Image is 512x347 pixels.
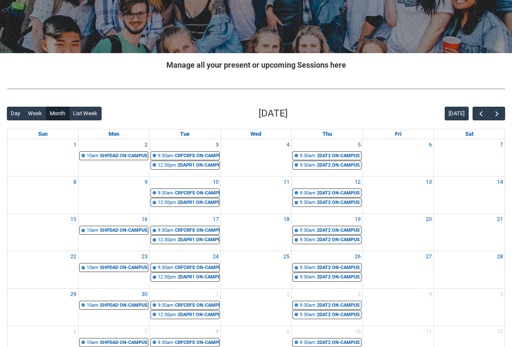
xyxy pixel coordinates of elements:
[317,264,361,271] div: 2DAT2 ON-CAMPUS Visual Storytelling STAGE 2 | [PERSON_NAME] ([PERSON_NAME][GEOGRAPHIC_DATA].) (ca...
[36,129,49,139] a: Sunday
[317,227,361,233] div: 2DAT2 ON-CAMPUS Visual Storytelling STAGE 2 | [PERSON_NAME] ([PERSON_NAME][GEOGRAPHIC_DATA].) (ca...
[300,162,316,168] div: 9:30am
[285,289,291,300] a: Go to July 2, 2025
[158,227,174,233] div: 9:30am
[473,107,489,121] button: Previous Month
[143,139,149,150] a: Go to June 2, 2025
[495,251,505,262] a: Go to June 28, 2025
[282,176,291,188] a: Go to June 11, 2025
[498,289,505,300] a: Go to July 5, 2025
[7,139,78,176] td: Go to June 1, 2025
[175,227,219,233] div: CRFCRFS ON-CAMPUS Creative Foundations (Tutorial 3) | Room 104 ([GEOGRAPHIC_DATA].) (capacity x20...
[158,199,176,206] div: 12:30pm
[158,236,176,243] div: 12:30pm
[69,289,78,300] a: Go to June 29, 2025
[178,311,219,318] div: 2DAPR1 ON-CAMPUS Drawing for Animation STAGE 1 | [PERSON_NAME] ([PERSON_NAME] St.) (capacity x18p...
[220,214,292,251] td: Go to June 18, 2025
[495,176,505,188] a: Go to June 14, 2025
[140,214,149,225] a: Go to June 16, 2025
[300,227,316,233] div: 9:30am
[78,139,150,176] td: Go to June 2, 2025
[300,236,316,243] div: 9:30am
[363,176,434,213] td: Go to June 13, 2025
[214,289,220,300] a: Go to July 1, 2025
[178,129,191,139] a: Tuesday
[87,153,99,159] div: 10am
[178,199,219,206] div: 2DAPR1 ON-CAMPUS Drawing for Animation STAGE 1 | [PERSON_NAME] ([PERSON_NAME] St.) (capacity x18p...
[46,107,69,120] button: Month
[353,326,362,337] a: Go to July 10, 2025
[434,214,505,251] td: Go to June 21, 2025
[158,153,174,159] div: 9:30am
[300,190,316,196] div: 9:30am
[211,214,220,225] a: Go to June 17, 2025
[78,214,150,251] td: Go to June 16, 2025
[158,264,174,271] div: 9:30am
[158,274,176,280] div: 12:30pm
[78,251,150,288] td: Go to June 23, 2025
[317,199,361,206] div: 2DAT2 ON-CAMPUS Visual Storytelling STAGE 2 | Parish ([PERSON_NAME][GEOGRAPHIC_DATA].) (capacity ...
[495,326,505,337] a: Go to July 12, 2025
[353,176,362,188] a: Go to June 12, 2025
[140,289,149,300] a: Go to June 30, 2025
[211,176,220,188] a: Go to June 10, 2025
[69,107,102,120] button: List Week
[100,153,148,159] div: SHPDAD ON-CAMPUS Production Design & Art Direction Group 1 | Computer Lab 2 ([PERSON_NAME] St.) (...
[424,214,434,225] a: Go to June 20, 2025
[285,326,291,337] a: Go to July 9, 2025
[285,139,291,150] a: Go to June 4, 2025
[424,251,434,262] a: Go to June 27, 2025
[434,176,505,213] td: Go to June 14, 2025
[434,251,505,288] td: Go to June 28, 2025
[100,227,148,233] div: SHPDAD ON-CAMPUS Production Design & Art Direction Group 1 | Computer Lab 2 ([PERSON_NAME] St.) (...
[158,190,174,196] div: 9:30am
[498,139,505,150] a: Go to June 7, 2025
[220,251,292,288] td: Go to June 25, 2025
[489,107,505,121] button: Next Month
[434,139,505,176] td: Go to June 7, 2025
[356,289,362,300] a: Go to July 3, 2025
[158,311,176,318] div: 12:30pm
[140,251,149,262] a: Go to June 23, 2025
[100,302,148,308] div: SHPDAD ON-CAMPUS Production Design & Art Direction Group 1 | Computer Lab 2 ([PERSON_NAME] St.) (...
[175,302,219,308] div: CRFCRFS ON-CAMPUS Creative Foundations (Tutorial 3) | Room 104 ([GEOGRAPHIC_DATA].) (capacity x20...
[317,153,361,159] div: 2DAT2 ON-CAMPUS Visual Storytelling STAGE 2 | [PERSON_NAME] ([PERSON_NAME][GEOGRAPHIC_DATA].) (ca...
[292,251,363,288] td: Go to June 26, 2025
[78,288,150,326] td: Go to June 30, 2025
[300,153,316,159] div: 9:30am
[317,190,361,196] div: 2DAT2 ON-CAMPUS Visual Storytelling STAGE 2 | [PERSON_NAME] ([PERSON_NAME][GEOGRAPHIC_DATA].) (ca...
[7,214,78,251] td: Go to June 15, 2025
[175,153,219,159] div: CRFCRFS ON-CAMPUS Creative Foundations (Tutorial 3) | Room 104 ([GEOGRAPHIC_DATA].) (capacity x20...
[282,251,291,262] a: Go to June 25, 2025
[69,251,78,262] a: Go to June 22, 2025
[149,139,220,176] td: Go to June 3, 2025
[220,176,292,213] td: Go to June 11, 2025
[495,214,505,225] a: Go to June 21, 2025
[317,236,361,243] div: 2DAT2 ON-CAMPUS Visual Storytelling STAGE 2 | Parish ([PERSON_NAME][GEOGRAPHIC_DATA].) (capacity ...
[175,339,219,346] div: CRFCRFS ON-CAMPUS Creative Foundations (Tutorial 3) | Room 104 ([GEOGRAPHIC_DATA].) (capacity x20...
[7,107,24,120] button: Day
[321,129,334,139] a: Thursday
[214,139,220,150] a: Go to June 3, 2025
[143,326,149,337] a: Go to July 7, 2025
[72,139,78,150] a: Go to June 1, 2025
[87,302,99,308] div: 10am
[317,162,361,168] div: 2DAT2 ON-CAMPUS Visual Storytelling STAGE 2 | Parish ([PERSON_NAME][GEOGRAPHIC_DATA].) (capacity ...
[175,190,219,196] div: CRFCRFS ON-CAMPUS Creative Foundations (Tutorial 3) | Room 104 ([GEOGRAPHIC_DATA].) (capacity x20...
[259,107,288,120] h2: [DATE]
[149,214,220,251] td: Go to June 17, 2025
[178,236,219,243] div: 2DAPR1 ON-CAMPUS Drawing for Animation STAGE 1 | [PERSON_NAME] ([PERSON_NAME] St.) (capacity x18p...
[317,339,361,346] div: 2DAT2 ON-CAMPUS Visual Storytelling STAGE 2 | [PERSON_NAME] ([PERSON_NAME][GEOGRAPHIC_DATA].) (ca...
[72,176,78,188] a: Go to June 8, 2025
[178,274,219,280] div: 2DAPR1 ON-CAMPUS Drawing for Animation STAGE 1 | [PERSON_NAME] ([PERSON_NAME] St.) (capacity x18p...
[292,176,363,213] td: Go to June 12, 2025
[356,139,362,150] a: Go to June 5, 2025
[7,60,505,71] h2: Manage all your present or upcoming Sessions here
[24,107,46,120] button: Week
[317,274,361,280] div: 2DAT2 ON-CAMPUS Visual Storytelling STAGE 2 | Parish ([PERSON_NAME][GEOGRAPHIC_DATA].) (capacity ...
[158,339,174,346] div: 9:30am
[149,176,220,213] td: Go to June 10, 2025
[149,251,220,288] td: Go to June 24, 2025
[363,288,434,326] td: Go to July 4, 2025
[317,311,361,318] div: 2DAT2 ON-CAMPUS Visual Storytelling STAGE 2 | Parish ([PERSON_NAME][GEOGRAPHIC_DATA].) (capacity ...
